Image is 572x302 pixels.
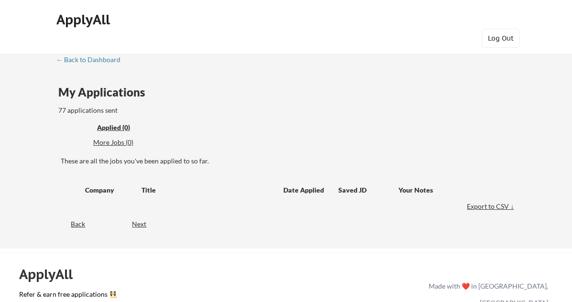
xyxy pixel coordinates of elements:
div: These are all the jobs you've been applied to so far. [61,156,516,166]
div: ← Back to Dashboard [56,56,128,63]
a: Refer & earn free applications 👯‍♀️ [19,291,229,301]
a: ← Back to Dashboard [56,56,128,65]
div: Your Notes [399,185,507,195]
div: Company [85,185,133,195]
div: Export to CSV ↓ [467,202,516,211]
div: More Jobs (0) [93,138,163,147]
div: These are all the jobs you've been applied to so far. [97,123,159,133]
div: These are job applications we think you'd be a good fit for, but couldn't apply you to automatica... [93,138,163,148]
div: Next [132,219,157,229]
div: Title [141,185,274,195]
div: ApplyAll [56,11,113,28]
div: My Applications [58,86,153,98]
div: Applied (0) [97,123,159,132]
div: Back [56,219,85,229]
div: Saved JD [338,181,399,198]
button: Log Out [482,29,520,48]
div: Date Applied [283,185,325,195]
div: 77 applications sent [58,106,243,115]
div: ApplyAll [19,266,84,282]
